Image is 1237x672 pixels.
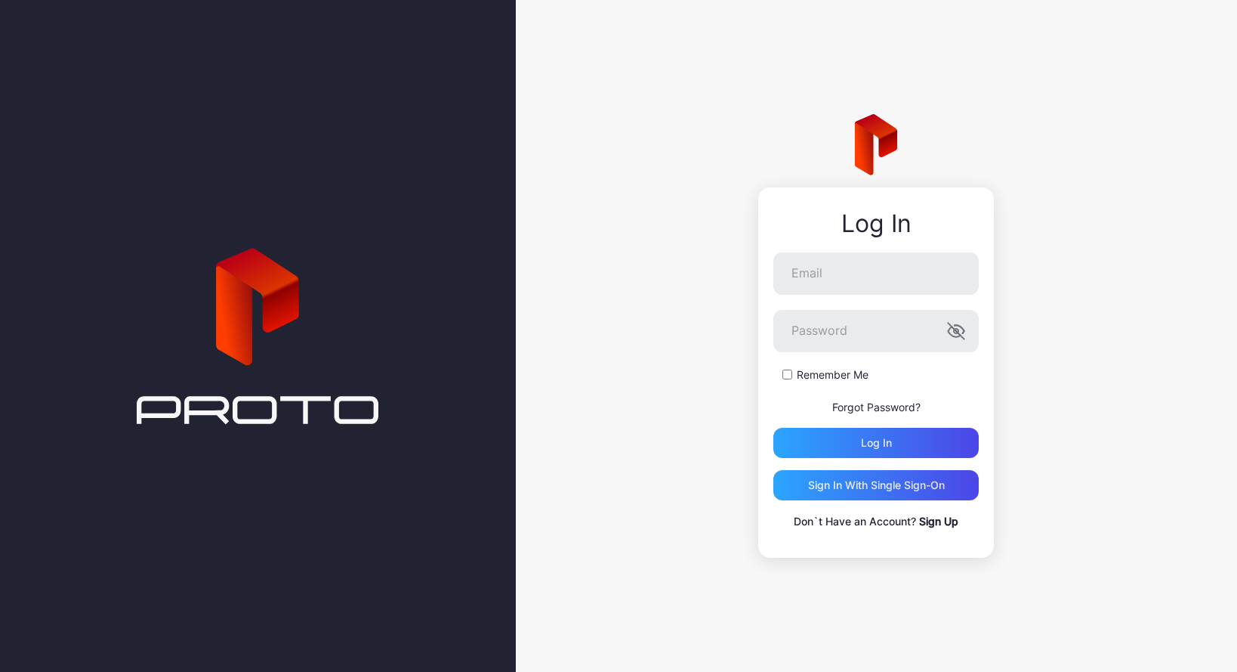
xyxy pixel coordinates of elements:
button: Sign in With Single Sign-On [773,470,979,500]
input: Password [773,310,979,352]
button: Log in [773,428,979,458]
div: Log in [861,437,892,449]
label: Remember Me [797,367,868,382]
button: Password [947,322,965,340]
a: Sign Up [919,515,958,528]
div: Sign in With Single Sign-On [808,479,945,491]
p: Don`t Have an Account? [773,513,979,531]
input: Email [773,252,979,295]
a: Forgot Password? [832,401,921,413]
div: Log In [773,210,979,237]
